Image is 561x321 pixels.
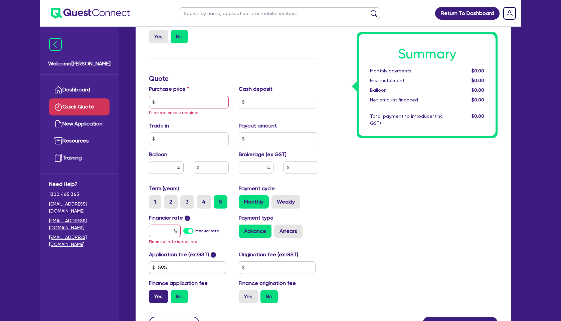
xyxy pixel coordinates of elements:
label: 4 [197,195,211,209]
span: $0.00 [472,68,484,73]
a: New Application [49,115,110,132]
span: Purchase price is required [149,110,199,115]
div: Monthly payments [365,67,448,74]
label: Application fee (ex GST) [149,251,209,259]
label: Arrears [274,225,303,238]
label: Finance origination fee [239,279,296,287]
label: No [171,30,188,43]
label: Payout amount [239,122,277,130]
h3: Quote [149,74,318,82]
div: First instalment [365,77,448,84]
label: Trade in [149,122,169,130]
label: Payment cycle [239,185,275,193]
div: Balloon [365,87,448,94]
a: [EMAIL_ADDRESS][DOMAIN_NAME] [49,217,110,231]
a: Training [49,149,110,167]
label: 2 [164,195,178,209]
label: 5 [214,195,227,209]
label: No [171,290,188,303]
img: new-application [54,120,62,128]
input: Search by name, application ID or mobile number... [180,7,380,19]
img: resources [54,137,62,145]
label: Yes [149,290,168,303]
div: Net amount financed [365,96,448,103]
label: Balloon [149,150,167,158]
label: Brokerage (ex GST) [239,150,287,158]
a: Return To Dashboard [435,7,500,20]
a: Resources [49,132,110,149]
a: [EMAIL_ADDRESS][DOMAIN_NAME] [49,201,110,215]
div: Total payment to introducer (inc GST) [365,113,448,127]
span: Financier rate is required [149,239,197,244]
span: Need Help? [49,180,110,188]
label: Term (years) [149,185,179,193]
a: Dropdown toggle [501,5,518,22]
label: Yes [239,290,258,303]
a: [EMAIL_ADDRESS][DOMAIN_NAME] [49,234,110,248]
label: Payment type [239,214,273,222]
label: Cash deposit [239,85,272,93]
span: $0.00 [472,87,484,93]
label: Manual rate [195,228,219,234]
label: Finance application fee [149,279,208,287]
span: i [211,252,216,258]
span: 1300 465 363 [49,191,110,198]
label: 1 [149,195,161,209]
span: i [185,216,190,221]
label: Financier rate [149,214,190,222]
span: $0.00 [472,113,484,119]
label: Advance [239,225,271,238]
img: icon-menu-close [49,38,62,51]
img: quick-quote [54,103,62,111]
span: Welcome [PERSON_NAME] [48,60,111,68]
a: Dashboard [49,81,110,98]
label: 3 [180,195,194,209]
label: Yes [149,30,168,43]
span: $0.00 [472,78,484,83]
label: Weekly [271,195,300,209]
label: Purchase price [149,85,189,93]
img: quest-connect-logo-blue [51,8,130,19]
label: No [260,290,278,303]
label: Monthly [239,195,269,209]
a: Quick Quote [49,98,110,115]
span: $0.00 [472,97,484,102]
h1: Summary [370,46,484,62]
img: training [54,154,62,162]
label: Origination fee (ex GST) [239,251,298,259]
